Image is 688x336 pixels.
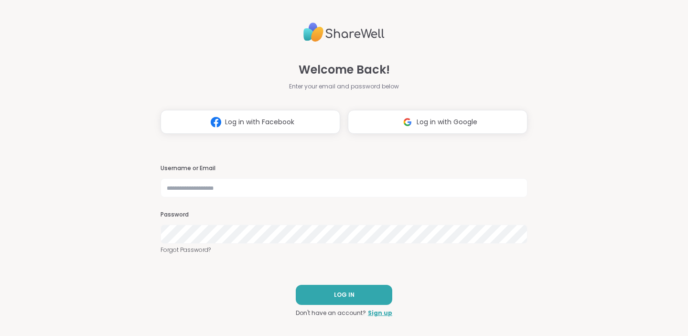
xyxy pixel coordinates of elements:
[289,82,399,91] span: Enter your email and password below
[348,110,527,134] button: Log in with Google
[334,291,355,299] span: LOG IN
[368,309,392,317] a: Sign up
[417,117,477,127] span: Log in with Google
[303,19,385,46] img: ShareWell Logo
[225,117,294,127] span: Log in with Facebook
[299,61,390,78] span: Welcome Back!
[296,309,366,317] span: Don't have an account?
[207,113,225,131] img: ShareWell Logomark
[161,110,340,134] button: Log in with Facebook
[296,285,392,305] button: LOG IN
[161,164,527,173] h3: Username or Email
[161,211,527,219] h3: Password
[398,113,417,131] img: ShareWell Logomark
[161,246,527,254] a: Forgot Password?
